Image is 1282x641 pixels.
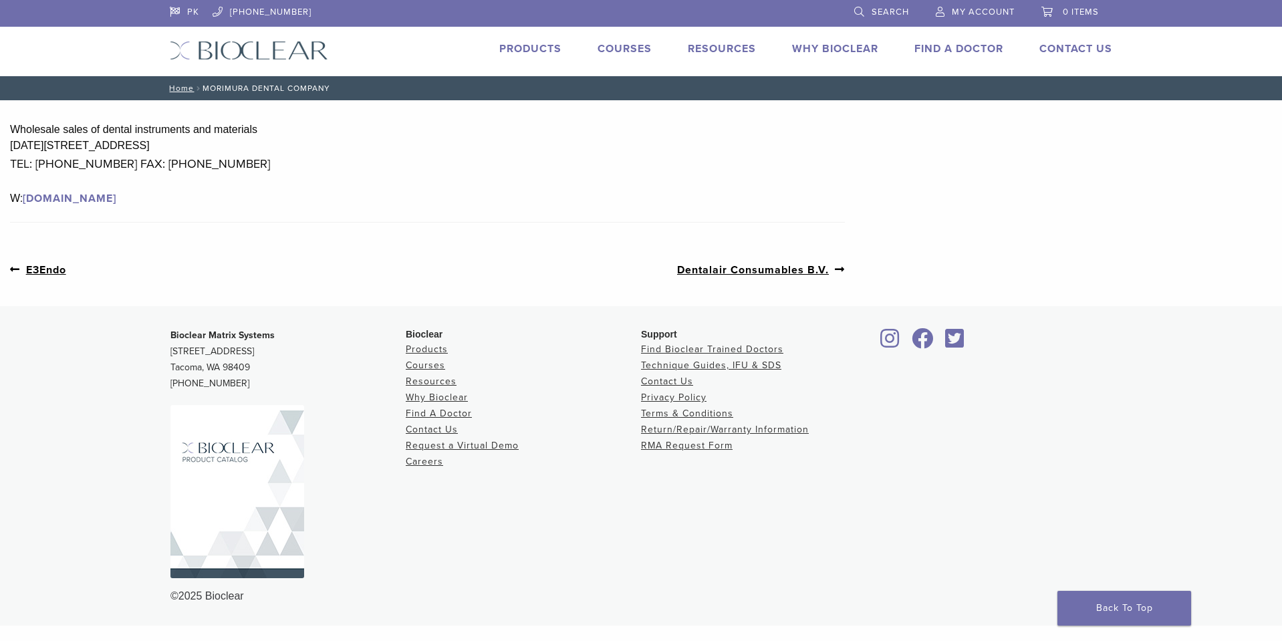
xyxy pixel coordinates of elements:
a: RMA Request Form [641,440,733,451]
a: Find A Doctor [406,408,472,419]
a: Find A Doctor [914,42,1003,55]
a: Technique Guides, IFU & SDS [641,360,781,371]
a: Privacy Policy [641,392,707,403]
a: [DOMAIN_NAME] [23,192,116,205]
div: W: [10,190,845,207]
a: Back To Top [1057,591,1191,626]
p: [STREET_ADDRESS] Tacoma, WA 98409 [PHONE_NUMBER] [170,328,406,392]
nav: Post Navigation [10,233,845,306]
a: Contact Us [406,424,458,435]
a: Terms & Conditions [641,408,733,419]
a: Contact Us [641,376,693,387]
span: Search [872,7,909,17]
div: [DATE][STREET_ADDRESS] [10,138,845,154]
a: Resources [406,376,457,387]
a: Resources [688,42,756,55]
a: Dentalair Consumables B.V. [677,261,845,278]
a: Bioclear [907,336,938,350]
a: Bioclear [876,336,904,350]
a: Find Bioclear Trained Doctors [641,344,783,355]
a: Careers [406,456,443,467]
a: Return/Repair/Warranty Information [641,424,809,435]
a: Why Bioclear [792,42,878,55]
span: 0 items [1063,7,1099,17]
img: Bioclear [170,41,328,60]
a: Courses [598,42,652,55]
a: Contact Us [1039,42,1112,55]
span: Bioclear [406,329,442,340]
nav: MORIMURA DENTAL COMPANY [160,76,1122,100]
a: Products [499,42,561,55]
span: / [194,85,203,92]
a: Bioclear [940,336,969,350]
a: Home [165,84,194,93]
span: Support [641,329,677,340]
a: Request a Virtual Demo [406,440,519,451]
a: Products [406,344,448,355]
p: TEL: [PHONE_NUMBER] FAX: [PHONE_NUMBER] [10,154,845,174]
img: Bioclear [170,405,304,578]
div: ©2025 Bioclear [170,588,1112,604]
a: Why Bioclear [406,392,468,403]
span: My Account [952,7,1015,17]
strong: Bioclear Matrix Systems [170,330,275,341]
a: E3Endo [10,261,66,278]
a: Courses [406,360,445,371]
div: Wholesale sales of dental instruments and materials [10,122,845,138]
